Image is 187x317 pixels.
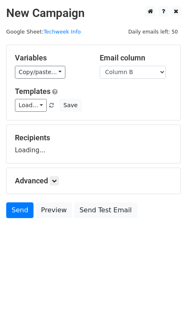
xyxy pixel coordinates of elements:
a: Daily emails left: 50 [125,29,181,35]
a: Techweek Info [43,29,81,35]
h5: Recipients [15,133,172,142]
a: Send [6,202,34,218]
a: Preview [36,202,72,218]
div: Loading... [15,133,172,155]
small: Google Sheet: [6,29,81,35]
a: Send Test Email [74,202,137,218]
a: Templates [15,87,50,96]
h5: Variables [15,53,87,62]
h2: New Campaign [6,6,181,20]
a: Load... [15,99,47,112]
h5: Email column [100,53,172,62]
span: Daily emails left: 50 [125,27,181,36]
button: Save [60,99,81,112]
a: Copy/paste... [15,66,65,79]
h5: Advanced [15,176,172,185]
